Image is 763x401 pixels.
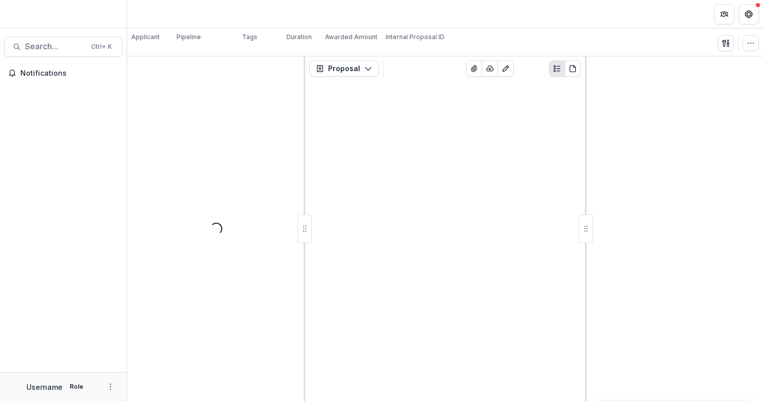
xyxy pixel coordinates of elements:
button: Notifications [4,65,123,81]
span: Notifications [20,69,119,78]
span: Search... [25,42,85,51]
button: View Attached Files [466,60,482,77]
p: Awarded Amount [325,33,377,42]
button: Partners [714,4,735,24]
div: Ctrl + K [89,41,114,52]
p: Role [67,382,86,391]
p: Applicant [131,33,160,42]
p: Duration [286,33,312,42]
button: More [104,381,116,393]
button: Proposal [309,60,379,77]
p: Pipeline [177,33,201,42]
button: Plaintext view [549,60,565,77]
p: Username [26,382,63,392]
button: Get Help [739,4,759,24]
button: Search... [4,37,123,57]
button: Edit as form [497,60,514,77]
p: Tags [242,33,257,42]
p: Internal Proposal ID [386,33,445,42]
button: PDF view [565,60,581,77]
